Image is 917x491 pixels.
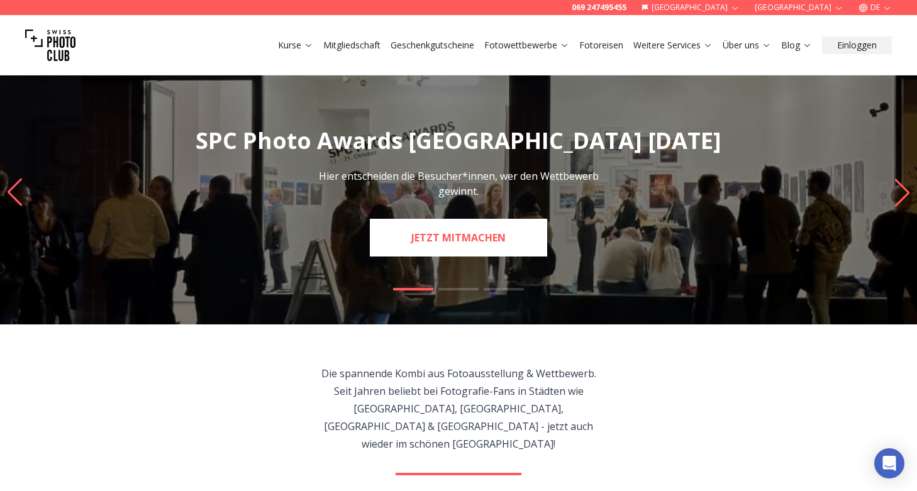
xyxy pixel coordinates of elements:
div: Open Intercom Messenger [874,448,904,478]
button: Weitere Services [628,36,718,54]
a: Kurse [278,39,313,52]
button: Mitgliedschaft [318,36,386,54]
a: Geschenkgutscheine [391,39,474,52]
a: Weitere Services [633,39,713,52]
p: Die spannende Kombi aus Fotoausstellung & Wettbewerb. Seit Jahren beliebt bei Fotografie-Fans in ... [315,365,603,453]
button: Über uns [718,36,776,54]
a: JETZT MITMACHEN [370,219,547,257]
button: Fotoreisen [574,36,628,54]
img: Swiss photo club [25,20,75,70]
a: Mitgliedschaft [323,39,381,52]
a: Fotowettbewerbe [484,39,569,52]
button: Fotowettbewerbe [479,36,574,54]
a: Fotoreisen [579,39,623,52]
button: Blog [776,36,817,54]
button: Kurse [273,36,318,54]
a: Blog [781,39,812,52]
a: Über uns [723,39,771,52]
button: Geschenkgutscheine [386,36,479,54]
a: 069 247495455 [572,3,626,13]
button: Einloggen [822,36,892,54]
p: Hier entscheiden die Besucher*innen, wer den Wettbewerb gewinnt. [318,168,599,199]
